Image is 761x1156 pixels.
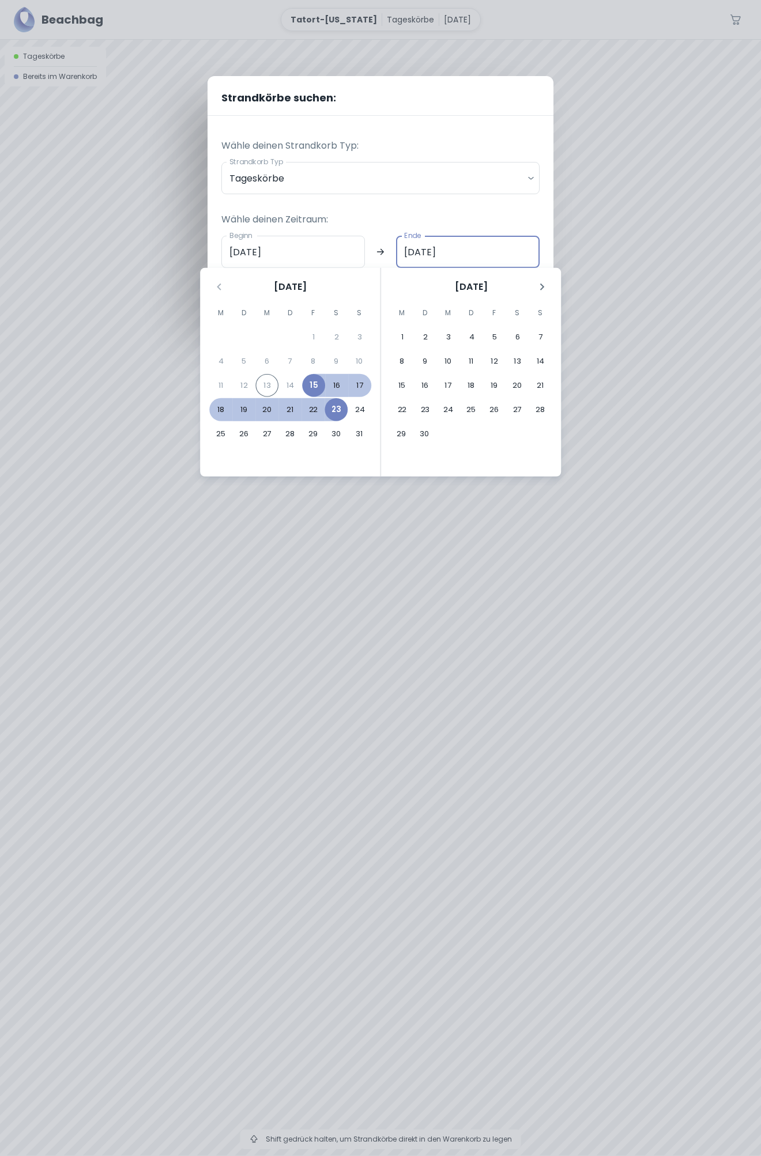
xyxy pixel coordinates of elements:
[415,301,435,324] span: Dienstag
[483,374,506,397] button: 19
[233,301,254,324] span: Dienstag
[280,301,300,324] span: Donnerstag
[436,374,459,397] button: 17
[278,422,302,445] button: 28
[390,398,413,421] button: 22
[255,422,278,445] button: 27
[396,236,540,268] input: dd.mm.yyyy
[348,374,371,397] button: 17
[413,398,436,421] button: 23
[209,422,232,445] button: 25
[229,157,283,167] label: Strandkorb Typ
[274,280,307,294] span: [DATE]
[532,277,552,297] button: Nächster Monat
[413,374,436,397] button: 16
[232,398,255,421] button: 19
[413,422,436,445] button: 30
[529,350,552,373] button: 14
[483,350,506,373] button: 12
[438,301,458,324] span: Mittwoch
[483,398,506,421] button: 26
[221,213,540,226] p: Wähle deinen Zeitraum:
[348,398,371,421] button: 24
[348,422,371,445] button: 31
[506,374,529,397] button: 20
[529,374,552,397] button: 21
[221,162,540,194] div: Tageskörbe
[390,422,413,445] button: 29
[257,301,277,324] span: Mittwoch
[391,326,414,349] button: 1
[529,398,552,421] button: 28
[349,301,370,324] span: Sonntag
[506,326,529,349] button: 6
[303,301,323,324] span: Freitag
[390,350,413,373] button: 8
[506,398,529,421] button: 27
[404,231,421,240] label: Ende
[390,374,413,397] button: 15
[278,398,302,421] button: 21
[484,301,504,324] span: Freitag
[232,422,255,445] button: 26
[255,398,278,421] button: 20
[210,301,231,324] span: Montag
[326,301,346,324] span: Samstag
[302,398,325,421] button: 22
[459,374,483,397] button: 18
[437,326,460,349] button: 3
[459,350,483,373] button: 11
[436,350,459,373] button: 10
[208,76,553,116] h2: Strandkörbe suchen:
[221,236,365,268] input: dd.mm.yyyy
[229,231,253,240] label: Beginn
[530,301,551,324] span: Sonntag
[391,301,412,324] span: Montag
[209,398,232,421] button: 18
[302,422,325,445] button: 29
[413,350,436,373] button: 9
[483,326,506,349] button: 5
[459,398,483,421] button: 25
[507,301,528,324] span: Samstag
[460,326,483,349] button: 4
[506,350,529,373] button: 13
[325,422,348,445] button: 30
[529,326,552,349] button: 7
[221,139,540,153] p: Wähle deinen Strandkorb Typ:
[436,398,459,421] button: 24
[414,326,437,349] button: 2
[325,398,348,421] button: 23
[455,280,488,294] span: [DATE]
[325,374,348,397] button: 16
[461,301,481,324] span: Donnerstag
[302,374,325,397] button: 15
